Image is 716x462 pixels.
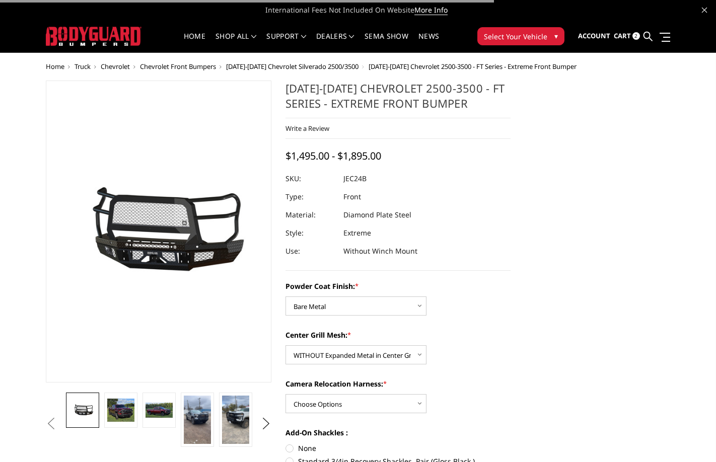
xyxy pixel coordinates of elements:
[632,32,640,40] span: 2
[285,443,511,453] label: None
[69,404,96,416] img: 2024-2026 Chevrolet 2500-3500 - FT Series - Extreme Front Bumper
[316,33,354,52] a: Dealers
[343,206,411,224] dd: Diamond Plate Steel
[222,396,249,444] img: 2024-2026 Chevrolet 2500-3500 - FT Series - Extreme Front Bumper
[578,23,610,50] a: Account
[365,33,408,52] a: SEMA Show
[285,149,381,163] span: $1,495.00 - $1,895.00
[285,206,336,224] dt: Material:
[285,378,511,389] label: Camera Relocation Harness:
[418,33,439,52] a: News
[285,124,329,133] a: Write a Review
[477,27,564,45] button: Select Your Vehicle
[46,62,64,71] a: Home
[285,330,511,340] label: Center Grill Mesh:
[285,242,336,260] dt: Use:
[578,31,610,40] span: Account
[343,188,361,206] dd: Front
[343,170,367,188] dd: JEC24B
[285,427,511,438] label: Add-On Shackles :
[107,399,134,422] img: 2024-2026 Chevrolet 2500-3500 - FT Series - Extreme Front Bumper
[484,31,547,42] span: Select Your Vehicle
[75,62,91,71] a: Truck
[285,281,511,291] label: Powder Coat Finish:
[258,416,273,431] button: Next
[369,62,577,71] span: [DATE]-[DATE] Chevrolet 2500-3500 - FT Series - Extreme Front Bumper
[343,224,371,242] dd: Extreme
[226,62,359,71] a: [DATE]-[DATE] Chevrolet Silverado 2500/3500
[414,5,448,15] a: More Info
[614,31,631,40] span: Cart
[285,188,336,206] dt: Type:
[285,81,511,118] h1: [DATE]-[DATE] Chevrolet 2500-3500 - FT Series - Extreme Front Bumper
[184,396,211,444] img: 2024-2026 Chevrolet 2500-3500 - FT Series - Extreme Front Bumper
[266,33,306,52] a: Support
[146,403,173,417] img: 2024-2026 Chevrolet 2500-3500 - FT Series - Extreme Front Bumper
[140,62,216,71] a: Chevrolet Front Bumpers
[285,170,336,188] dt: SKU:
[343,242,417,260] dd: Without Winch Mount
[216,33,256,52] a: shop all
[285,224,336,242] dt: Style:
[614,23,640,50] a: Cart 2
[554,31,558,41] span: ▾
[184,33,205,52] a: Home
[101,62,130,71] a: Chevrolet
[46,81,271,382] a: 2024-2026 Chevrolet 2500-3500 - FT Series - Extreme Front Bumper
[46,27,141,45] img: BODYGUARD BUMPERS
[43,416,58,431] button: Previous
